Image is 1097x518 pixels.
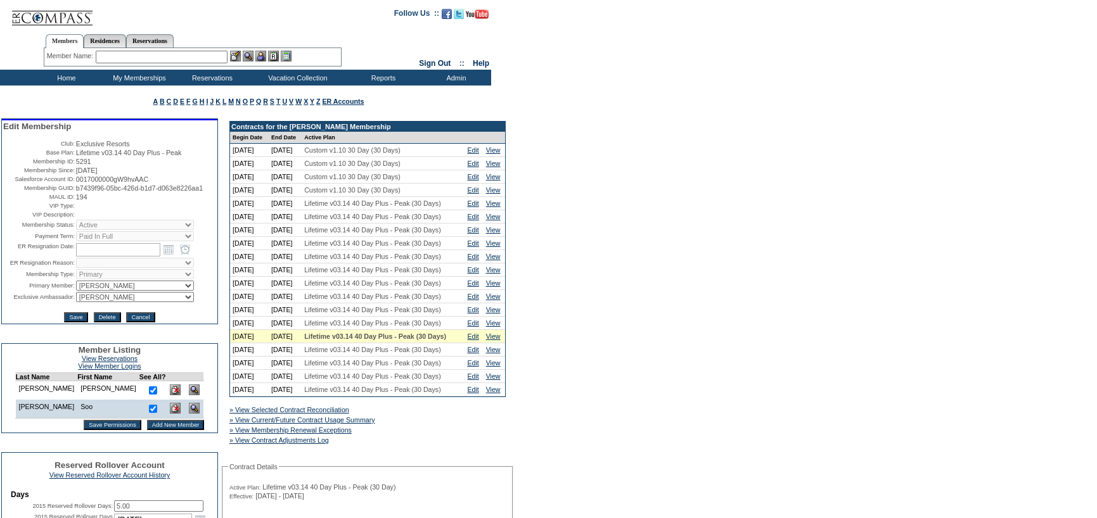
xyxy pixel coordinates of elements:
a: View [486,386,501,393]
span: Lifetime v03.14 40 Day Plus - Peak (30 Days) [304,332,446,340]
div: Member Name: [47,51,96,61]
td: [DATE] [230,144,269,157]
a: View Reservations [82,355,138,362]
img: View [243,51,253,61]
span: Lifetime v03.14 40 Day Plus - Peak (30 Days) [304,306,441,313]
a: E [180,98,184,105]
td: [DATE] [269,330,302,343]
a: C [167,98,172,105]
a: A [153,98,158,105]
td: Contracts for the [PERSON_NAME] Membership [230,122,505,132]
a: View [486,253,501,260]
a: Edit [467,319,478,327]
span: b7439f96-05bc-426d-b1d7-d063e8226aa1 [76,184,203,192]
td: MAUL ID: [3,193,75,201]
a: Edit [467,279,478,287]
span: Custom v1.10 30 Day (30 Days) [304,160,401,167]
a: Edit [467,160,478,167]
td: [DATE] [230,343,269,357]
td: [DATE] [269,277,302,290]
td: [DATE] [269,290,302,303]
img: Delete [170,403,181,414]
td: Membership Status: [3,220,75,230]
a: View [486,160,501,167]
td: [DATE] [230,184,269,197]
td: [DATE] [269,383,302,396]
td: [DATE] [230,210,269,224]
img: Reservations [268,51,279,61]
td: Last Name [15,373,77,381]
td: [DATE] [269,357,302,370]
td: Membership Type: [3,269,75,279]
a: P [250,98,254,105]
a: Follow us on Twitter [454,13,464,20]
a: K [215,98,221,105]
td: [DATE] [230,317,269,330]
a: Open the time view popup. [178,243,192,256]
a: Edit [467,213,478,220]
img: Follow us on Twitter [454,9,464,19]
span: Lifetime v03.14 40 Day Plus - Peak (30 Days) [304,199,441,207]
a: Edit [467,146,478,154]
span: Edit Membership [3,122,71,131]
td: Payment Term: [3,231,75,241]
td: Reservations [174,70,247,85]
a: View [486,213,501,220]
td: Home [29,70,101,85]
span: [DATE] [76,167,98,174]
a: N [236,98,241,105]
a: Help [473,59,489,68]
td: Days [11,490,208,499]
td: Club: [3,140,75,148]
td: First Name [77,373,139,381]
span: Member Listing [79,345,141,355]
a: Subscribe to our YouTube Channel [466,13,489,20]
a: View [486,146,501,154]
a: Residences [84,34,126,47]
a: View Member Logins [78,362,141,370]
td: [PERSON_NAME] [15,400,77,419]
td: [DATE] [269,144,302,157]
span: Lifetime v03.14 40 Day Plus - Peak (30 Days) [304,279,441,287]
span: 5291 [76,158,91,165]
a: View [486,359,501,367]
a: Edit [467,386,478,393]
td: [DATE] [269,370,302,383]
td: [DATE] [269,197,302,210]
a: Reservations [126,34,174,47]
img: Subscribe to our YouTube Channel [466,9,489,19]
a: G [192,98,197,105]
a: I [206,98,208,105]
td: [PERSON_NAME] [15,381,77,400]
td: [DATE] [230,250,269,263]
a: View [486,226,501,234]
a: W [295,98,302,105]
a: D [173,98,178,105]
a: Edit [467,372,478,380]
a: Open the calendar popup. [162,243,176,256]
span: Lifetime v03.14 40 Day Plus - Peak (30 Days) [304,372,441,380]
td: [DATE] [269,224,302,237]
td: [DATE] [269,250,302,263]
td: Primary Member: [3,281,75,291]
a: H [200,98,205,105]
td: [DATE] [230,224,269,237]
td: See All? [139,373,166,381]
a: T [276,98,281,105]
a: Edit [467,173,478,180]
a: View [486,332,501,340]
a: View [486,372,501,380]
span: Lifetime v03.14 40 Day Plus - Peak (30 Days) [304,226,441,234]
td: VIP Type: [3,202,75,210]
td: Reports [345,70,418,85]
span: Lifetime v03.14 40 Day Plus - Peak (30 Days) [304,253,441,260]
td: [DATE] [230,157,269,170]
input: Delete [94,312,121,322]
a: Members [46,34,84,48]
td: [DATE] [230,277,269,290]
a: R [263,98,268,105]
td: Membership Since: [3,167,75,174]
img: View Dashboard [189,403,200,414]
td: [DATE] [269,317,302,330]
a: F [186,98,191,105]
